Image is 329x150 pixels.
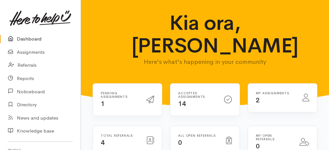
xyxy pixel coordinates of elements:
[101,100,105,108] span: 1
[178,91,216,98] h6: Accepted assignments
[131,57,279,66] p: Here's what's happening in your community
[256,134,292,141] h6: My open referrals
[101,91,139,98] h6: Pending assignments
[101,139,105,147] span: 4
[178,100,186,108] span: 14
[256,96,260,104] span: 2
[256,91,295,95] h6: My assignments
[101,134,139,137] h6: Total referrals
[131,12,279,57] h1: Kia ora, [PERSON_NAME]
[178,134,218,137] h6: All open referrals
[178,139,182,147] span: 0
